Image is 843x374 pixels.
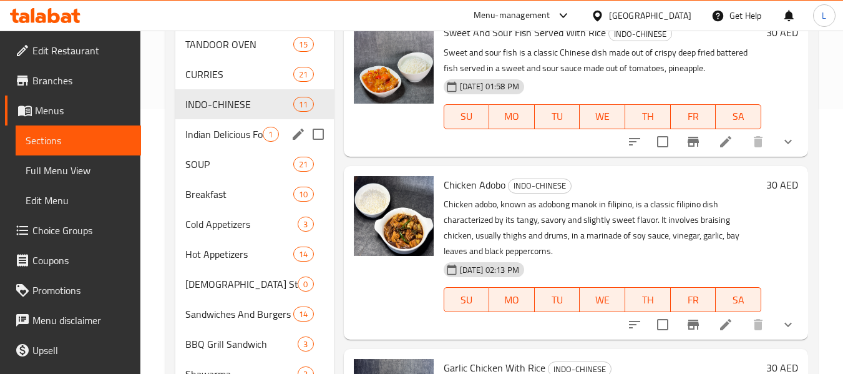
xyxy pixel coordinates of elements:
span: [DEMOGRAPHIC_DATA] Starters [185,277,298,292]
span: INDO-CHINESE [509,179,571,193]
span: 21 [294,69,313,81]
button: delete [743,310,773,340]
span: 3 [298,338,313,350]
div: Cold Appetizers3 [175,209,333,239]
span: Breakfast [185,187,293,202]
span: TU [540,291,575,309]
span: Hot Appetizers [185,247,293,262]
span: 10 [294,189,313,200]
button: SA [716,104,761,129]
div: INDO-CHINESE [508,179,572,194]
a: Coupons [5,245,141,275]
button: WE [580,287,625,312]
button: FR [671,104,716,129]
button: sort-choices [620,310,650,340]
button: MO [489,287,535,312]
button: Branch-specific-item [678,310,708,340]
a: Menus [5,96,141,125]
span: WE [585,291,620,309]
div: Sandwiches And Burgers [185,307,293,322]
img: Sweet And Sour Fish Served With Rice [354,24,434,104]
span: [DATE] 01:58 PM [455,81,524,92]
button: SA [716,287,761,312]
svg: Show Choices [781,134,796,149]
p: Chicken adobo, known as adobong manok in filipino, is a classic filipino dish characterized by it... [444,197,761,259]
svg: Show Choices [781,317,796,332]
span: Menus [35,103,131,118]
span: 1 [263,129,278,140]
span: TU [540,107,575,125]
button: TU [535,104,580,129]
span: SOUP [185,157,293,172]
span: Coupons [32,253,131,268]
button: TU [535,287,580,312]
h6: 30 AED [766,24,798,41]
a: Sections [16,125,141,155]
span: 21 [294,159,313,170]
div: CURRIES21 [175,59,333,89]
span: SA [721,107,756,125]
a: Upsell [5,335,141,365]
button: Branch-specific-item [678,127,708,157]
p: Sweet and sour fish is a classic Chinese dish made out of crispy deep fried battered fish served ... [444,45,761,76]
span: Branches [32,73,131,88]
div: items [298,217,313,232]
span: Chicken Adobo [444,175,505,194]
a: Edit menu item [718,317,733,332]
a: Branches [5,66,141,96]
span: Sections [26,133,131,148]
span: 0 [298,278,313,290]
span: FR [676,107,711,125]
button: MO [489,104,535,129]
span: L [822,9,826,22]
a: Menu disclaimer [5,305,141,335]
span: 14 [294,308,313,320]
button: SU [444,104,490,129]
div: TANDOOR OVEN15 [175,29,333,59]
span: Upsell [32,343,131,358]
span: Indian Delicious Food [185,127,263,142]
h6: 30 AED [766,176,798,194]
span: TH [630,107,666,125]
span: TANDOOR OVEN [185,37,293,52]
div: [DEMOGRAPHIC_DATA] Starters0 [175,269,333,299]
button: show more [773,310,803,340]
span: INDO-CHINESE [185,97,293,112]
a: Edit Restaurant [5,36,141,66]
img: Chicken Adobo [354,176,434,256]
button: FR [671,287,716,312]
span: BBQ Grill Sandwich [185,337,298,352]
button: edit [289,125,308,144]
div: Chinese Starters [185,277,298,292]
div: items [293,157,313,172]
span: Choice Groups [32,223,131,238]
span: CURRIES [185,67,293,82]
span: INDO-CHINESE [609,27,671,41]
div: Cold Appetizers [185,217,298,232]
button: WE [580,104,625,129]
span: Promotions [32,283,131,298]
span: Edit Menu [26,193,131,208]
div: BBQ Grill Sandwich3 [175,329,333,359]
span: SU [449,291,485,309]
button: delete [743,127,773,157]
div: items [298,277,313,292]
span: SA [721,291,756,309]
button: TH [625,287,671,312]
span: SU [449,107,485,125]
span: WE [585,107,620,125]
span: Full Menu View [26,163,131,178]
span: Menu disclaimer [32,313,131,328]
span: 3 [298,219,313,230]
div: Hot Appetizers14 [175,239,333,269]
span: 11 [294,99,313,111]
div: SOUP21 [175,149,333,179]
button: show more [773,127,803,157]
